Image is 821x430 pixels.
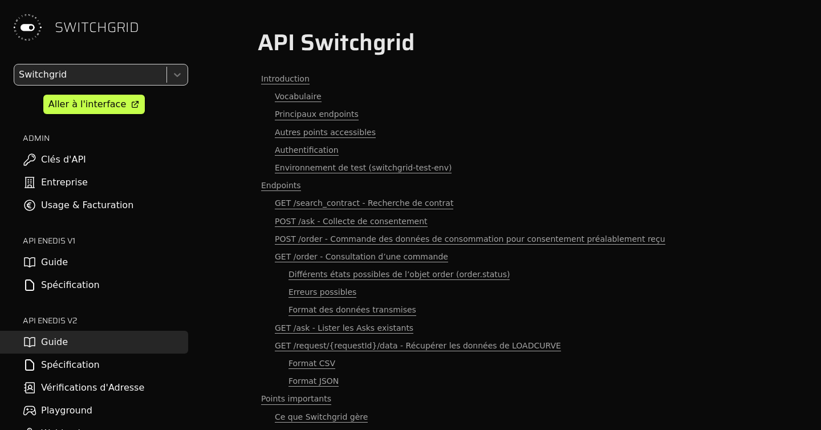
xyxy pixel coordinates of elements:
span: Endpoints [261,180,301,191]
a: Erreurs possibles [258,283,757,301]
span: Ce que Switchgrid gère [275,412,368,423]
a: GET /order - Consultation d’une commande [258,248,757,266]
span: Erreurs possibles [288,287,356,298]
h2: ADMIN [23,132,188,144]
span: SWITCHGRID [55,18,139,36]
a: Authentification [258,141,757,159]
span: GET /order - Consultation d’une commande [275,251,448,262]
a: POST /ask - Collecte de consentement [258,213,757,230]
a: Endpoints [258,177,757,194]
a: GET /search_contract - Recherche de contrat [258,194,757,212]
a: Format des données transmises [258,301,757,319]
h2: API ENEDIS v2 [23,315,188,326]
span: POST /ask - Collecte de consentement [275,216,428,227]
div: Aller à l'interface [48,98,126,111]
a: POST /order - Commande des données de consommation pour consentement préalablement reçu [258,230,757,248]
a: Introduction [258,70,757,88]
span: Format CSV [288,358,335,369]
span: Autres points accessibles [275,127,376,138]
span: Environnement de test (switchgrid-test-env) [275,163,452,173]
a: Environnement de test (switchgrid-test-env) [258,159,757,177]
span: GET /request/{requestId}/data - Récupérer les données de LOADCURVE [275,340,561,351]
span: Format JSON [288,376,339,387]
span: Authentification [275,145,339,156]
span: POST /order - Commande des données de consommation pour consentement préalablement reçu [275,234,665,245]
a: GET /ask - Lister les Asks existants [258,319,757,337]
h1: API Switchgrid [258,29,757,56]
span: GET /ask - Lister les Asks existants [275,323,413,334]
a: Ce que Switchgrid gère [258,408,757,426]
h2: API ENEDIS v1 [23,235,188,246]
a: Points importants [258,390,757,408]
span: Différents états possibles de l’objet order (order.status) [288,269,510,280]
a: Principaux endpoints [258,106,757,123]
span: Introduction [261,74,310,84]
a: Différents états possibles de l’objet order (order.status) [258,266,757,283]
span: GET /search_contract - Recherche de contrat [275,198,453,209]
span: Vocabulaire [275,91,322,102]
span: Format des données transmises [288,305,416,315]
span: Points importants [261,394,331,404]
a: Format JSON [258,372,757,390]
span: Principaux endpoints [275,109,359,120]
img: Switchgrid Logo [9,9,46,46]
a: Vocabulaire [258,88,757,106]
a: GET /request/{requestId}/data - Récupérer les données de LOADCURVE [258,337,757,355]
a: Autres points accessibles [258,124,757,141]
a: Aller à l'interface [43,95,145,114]
a: Format CSV [258,355,757,372]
